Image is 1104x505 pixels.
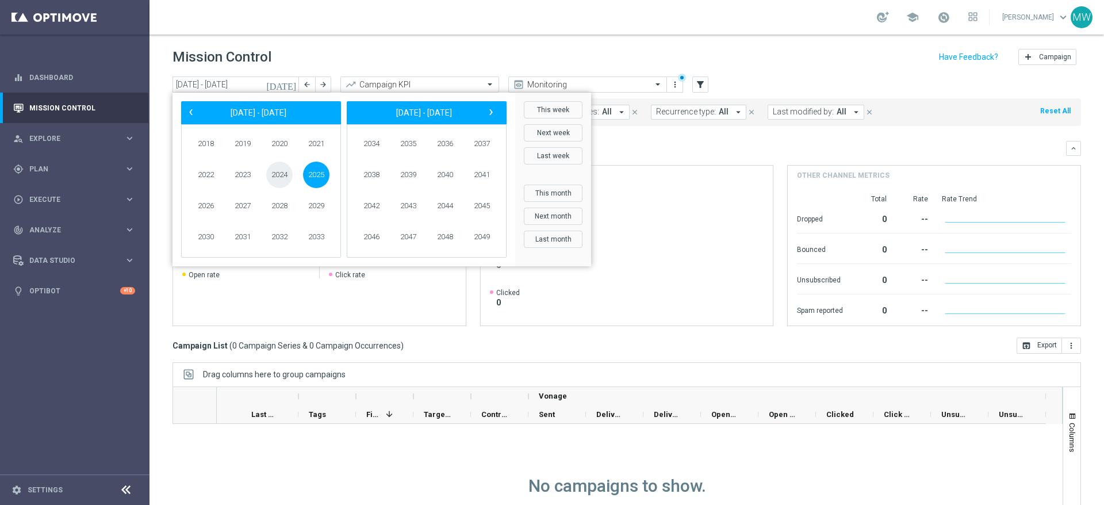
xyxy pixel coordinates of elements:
button: play_circle_outline Execute keyboard_arrow_right [13,195,136,204]
i: close [631,108,639,116]
bs-datepicker-navigation-view: ​ ​ [350,105,498,120]
span: 2022 [193,162,219,188]
span: 2034 [358,131,385,157]
span: Click Rate [884,410,911,419]
span: 2029 [303,193,329,219]
h1: No campaigns to show. [528,476,706,496]
button: track_changes Analyze keyboard_arrow_right [13,225,136,235]
span: 2038 [358,162,385,188]
span: Open rate [189,270,220,280]
span: Tags [309,410,326,419]
span: Columns [1068,423,1077,452]
span: All [837,107,846,117]
a: Settings [28,487,63,493]
i: gps_fixed [13,164,24,174]
button: Last month [524,231,582,248]
i: more_vert [670,80,680,89]
i: lightbulb [13,286,24,296]
div: Spam reported [797,300,843,319]
span: [DATE] - [DATE] [396,108,452,117]
div: Mission Control [13,93,135,123]
span: 2020 [266,131,293,157]
button: Next month [524,208,582,225]
div: Data Studio [13,255,124,266]
i: settings [11,485,22,495]
span: First in Range [366,410,381,419]
span: 2031 [229,224,256,250]
span: 2041 [469,162,495,188]
button: [DATE] [264,76,299,94]
i: add [1023,52,1033,62]
span: 0 Campaign Series & 0 Campaign Occurrences [232,341,401,351]
span: 2028 [266,193,293,219]
span: Click rate [335,270,365,280]
span: 2023 [229,162,256,188]
span: 2021 [303,131,329,157]
input: Select date range [172,76,299,93]
div: -- [900,209,928,227]
button: arrow_back [299,76,315,93]
div: Data Studio keyboard_arrow_right [13,256,136,265]
div: MW [1071,6,1092,28]
span: Clicked [496,288,520,297]
span: Vonage [539,392,567,400]
i: more_vert [1067,341,1076,350]
span: Clicked [826,410,854,419]
div: -- [900,270,928,288]
span: Data Studio [29,257,124,264]
ng-select: Campaign KPI [340,76,499,93]
button: Last modified by: All arrow_drop_down [768,105,864,120]
span: Execute [29,196,124,203]
div: -- [900,239,928,258]
div: Analyze [13,225,124,235]
span: Unsubscribed Rate [999,410,1026,419]
button: Next week [524,124,582,141]
i: keyboard_arrow_right [124,224,135,235]
span: 2025 [303,162,329,188]
span: [DATE] - [DATE] [231,108,286,117]
span: 2027 [229,193,256,219]
span: Delivery Rate [654,410,681,419]
i: person_search [13,133,24,144]
i: open_in_browser [1022,341,1031,350]
div: Optibot [13,276,135,306]
i: keyboard_arrow_right [124,133,135,144]
a: Mission Control [29,93,135,123]
span: 2040 [432,162,458,188]
i: keyboard_arrow_right [124,255,135,266]
i: close [747,108,756,116]
i: trending_up [345,79,356,90]
button: gps_fixed Plan keyboard_arrow_right [13,164,136,174]
span: 2033 [303,224,329,250]
a: [PERSON_NAME]keyboard_arrow_down [1001,9,1071,26]
span: 2042 [358,193,385,219]
div: equalizer Dashboard [13,73,136,82]
button: close [864,106,875,118]
button: › [483,105,498,120]
span: All [719,107,729,117]
div: 0 [857,270,887,288]
div: Dropped [797,209,843,227]
i: keyboard_arrow_down [1069,144,1078,152]
i: play_circle_outline [13,194,24,205]
i: [DATE] [266,79,297,90]
div: person_search Explore keyboard_arrow_right [13,134,136,143]
span: Campaign [1039,53,1071,61]
i: keyboard_arrow_right [124,163,135,174]
span: ‹ [183,105,198,120]
span: 2037 [469,131,495,157]
bs-datepicker-navigation-view: ​ ​ [184,105,332,120]
div: Dashboard [13,62,135,93]
span: Targeted Customers [424,410,451,419]
span: Explore [29,135,124,142]
div: Rate Trend [942,194,1071,204]
button: lightbulb Optibot +10 [13,286,136,296]
button: keyboard_arrow_down [1066,141,1081,156]
button: Reset All [1039,105,1072,117]
i: arrow_drop_down [616,107,627,117]
multiple-options-button: Export to CSV [1017,341,1081,350]
span: 2048 [432,224,458,250]
div: Mission Control [13,104,136,113]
